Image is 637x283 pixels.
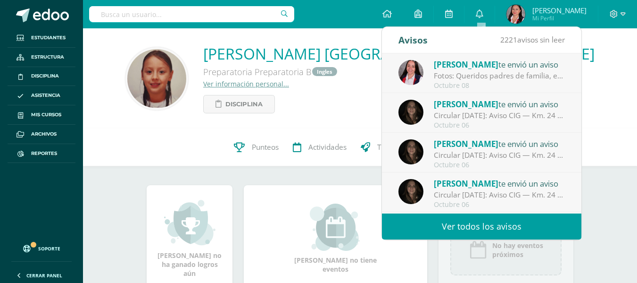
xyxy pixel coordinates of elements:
[31,111,61,119] span: Mis cursos
[434,138,498,149] span: [PERSON_NAME]
[203,79,289,88] a: Ver información personal...
[286,129,354,166] a: Actividades
[398,100,423,125] img: 6dfe076c7c100b88f72755eb94e8d1c6.png
[500,34,517,45] span: 2221
[203,43,595,64] a: [PERSON_NAME] [GEOGRAPHIC_DATA] [PERSON_NAME]
[11,236,72,259] a: Soporte
[8,86,75,105] a: Asistencia
[8,48,75,67] a: Estructura
[434,58,565,70] div: te envió un aviso
[310,204,361,251] img: event_small.png
[434,177,565,189] div: te envió un aviso
[127,49,186,108] img: 9d85829e6405f806c9f6b33263e56185.png
[252,143,279,153] span: Punteos
[38,245,60,252] span: Soporte
[203,95,275,113] a: Disciplina
[506,5,525,24] img: 316256233fc5d05bd520c6ab6e96bb4a.png
[164,199,215,246] img: achievement_small.png
[434,110,565,121] div: Circular 6/10/25: Aviso CIG — Km. 24 CAES: Por trabajos por derrumbe, la vía sigue cerrada hasta ...
[26,272,62,279] span: Cerrar panel
[31,34,66,42] span: Estudiantes
[434,137,565,150] div: te envió un aviso
[434,70,565,81] div: Fotos: Queridos padres de familia, estamos preparando con mucho cariño una actividad especial par...
[289,204,383,274] div: [PERSON_NAME] no tiene eventos
[377,143,415,153] span: Trayectoria
[156,199,223,278] div: [PERSON_NAME] no ha ganado logros aún
[500,34,565,45] span: avisos sin leer
[532,14,587,22] span: Mi Perfil
[434,82,565,90] div: Octubre 08
[532,6,587,15] span: [PERSON_NAME]
[89,6,294,22] input: Busca un usuario...
[398,27,428,53] div: Avisos
[203,64,486,79] div: Preparatoria Preparatoria B
[225,95,263,113] span: Disciplina
[434,59,498,70] span: [PERSON_NAME]
[227,129,286,166] a: Punteos
[434,99,498,110] span: [PERSON_NAME]
[31,53,64,61] span: Estructura
[8,144,75,163] a: Reportes
[434,189,565,200] div: Circular 6/10/25: Aviso CIG — Km. 24 CAES: Por trabajos por derrumbe, la vía sigue cerrada hasta ...
[8,28,75,48] a: Estudiantes
[492,241,543,259] span: No hay eventos próximos
[434,121,565,129] div: Octubre 06
[8,105,75,125] a: Mis cursos
[398,60,423,85] img: 515c5177a1ef4d0b9ca288f83631a4e4.png
[31,150,57,157] span: Reportes
[434,178,498,189] span: [PERSON_NAME]
[31,72,59,80] span: Disciplina
[398,179,423,204] img: 6dfe076c7c100b88f72755eb94e8d1c6.png
[434,201,565,209] div: Octubre 06
[312,67,337,76] a: Ingles
[434,161,565,169] div: Octubre 06
[31,130,57,138] span: Archivos
[469,240,488,259] img: event_icon.png
[434,98,565,110] div: te envió un aviso
[8,67,75,86] a: Disciplina
[434,150,565,161] div: Circular 6/10/25: Aviso CIG — Km. 24 CAES: Por trabajos por derrumbe, la vía sigue cerrada hasta ...
[31,92,60,99] span: Asistencia
[382,214,581,240] a: Ver todos los avisos
[354,129,422,166] a: Trayectoria
[8,125,75,144] a: Archivos
[398,139,423,164] img: 6dfe076c7c100b88f72755eb94e8d1c6.png
[308,143,347,153] span: Actividades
